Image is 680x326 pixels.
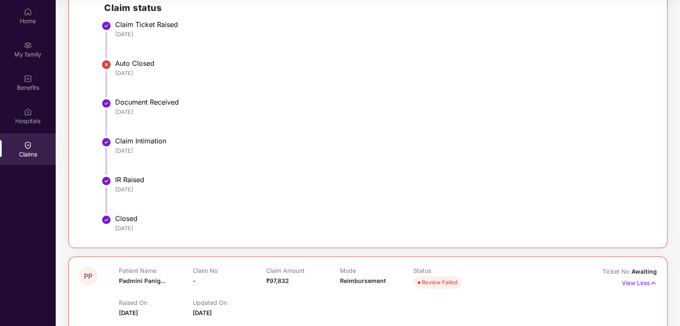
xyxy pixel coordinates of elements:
[631,268,657,275] span: Awaiting
[101,176,111,186] img: svg+xml;base64,PHN2ZyBpZD0iU3RlcC1Eb25lLTMyeDMyIiB4bWxucz0iaHR0cDovL3d3dy53My5vcmcvMjAwMC9zdmciIH...
[193,267,266,274] p: Claim No
[115,175,648,184] div: IR Raised
[24,74,32,83] img: svg+xml;base64,PHN2ZyBpZD0iQmVuZWZpdHMiIHhtbG5zPSJodHRwOi8vd3d3LnczLm9yZy8yMDAwL3N2ZyIgd2lkdGg9Ij...
[115,147,648,154] div: [DATE]
[266,267,340,274] p: Claim Amount
[266,277,289,284] span: ₹97,832
[650,278,657,288] img: svg+xml;base64,PHN2ZyB4bWxucz0iaHR0cDovL3d3dy53My5vcmcvMjAwMC9zdmciIHdpZHRoPSIxNyIgaGVpZ2h0PSIxNy...
[422,278,458,286] div: Review Failed
[115,186,648,193] div: [DATE]
[115,30,648,38] div: [DATE]
[193,277,196,284] span: -
[24,41,32,49] img: svg+xml;base64,PHN2ZyB3aWR0aD0iMjAiIGhlaWdodD0iMjAiIHZpZXdCb3g9IjAgMCAyMCAyMCIgZmlsbD0ibm9uZSIgeG...
[101,215,111,225] img: svg+xml;base64,PHN2ZyBpZD0iU3RlcC1Eb25lLTMyeDMyIiB4bWxucz0iaHR0cDovL3d3dy53My5vcmcvMjAwMC9zdmciIH...
[24,108,32,116] img: svg+xml;base64,PHN2ZyBpZD0iSG9zcGl0YWxzIiB4bWxucz0iaHR0cDovL3d3dy53My5vcmcvMjAwMC9zdmciIHdpZHRoPS...
[340,267,413,274] p: Mode
[101,137,111,147] img: svg+xml;base64,PHN2ZyBpZD0iU3RlcC1Eb25lLTMyeDMyIiB4bWxucz0iaHR0cDovL3d3dy53My5vcmcvMjAwMC9zdmciIH...
[193,299,266,306] p: Updated On
[101,59,111,70] img: svg+xml;base64,PHN2ZyBpZD0iU3RlcC1Eb25lLTIweDIwIiB4bWxucz0iaHR0cDovL3d3dy53My5vcmcvMjAwMC9zdmciIH...
[101,98,111,108] img: svg+xml;base64,PHN2ZyBpZD0iU3RlcC1Eb25lLTMyeDMyIiB4bWxucz0iaHR0cDovL3d3dy53My5vcmcvMjAwMC9zdmciIH...
[84,273,92,280] span: PP
[104,1,648,15] h2: Claim status
[119,299,192,306] p: Raised On
[115,98,648,106] div: Document Received
[115,214,648,223] div: Closed
[193,309,212,316] span: [DATE]
[115,108,648,116] div: [DATE]
[115,20,648,29] div: Claim Ticket Raised
[24,8,32,16] img: svg+xml;base64,PHN2ZyBpZD0iSG9tZSIgeG1sbnM9Imh0dHA6Ly93d3cudzMub3JnLzIwMDAvc3ZnIiB3aWR0aD0iMjAiIG...
[115,224,648,232] div: [DATE]
[24,141,32,149] img: svg+xml;base64,PHN2ZyBpZD0iQ2xhaW0iIHhtbG5zPSJodHRwOi8vd3d3LnczLm9yZy8yMDAwL3N2ZyIgd2lkdGg9IjIwIi...
[622,276,657,288] p: View Less
[340,277,386,284] span: Reimbursement
[115,69,648,77] div: [DATE]
[119,309,138,316] span: [DATE]
[413,267,487,274] p: Status
[119,277,166,284] span: Padmini Panig...
[101,21,111,31] img: svg+xml;base64,PHN2ZyBpZD0iU3RlcC1Eb25lLTMyeDMyIiB4bWxucz0iaHR0cDovL3d3dy53My5vcmcvMjAwMC9zdmciIH...
[119,267,192,274] p: Patient Name
[115,137,648,145] div: Claim Intimation
[602,268,631,275] span: Ticket No
[115,59,648,67] div: Auto Closed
